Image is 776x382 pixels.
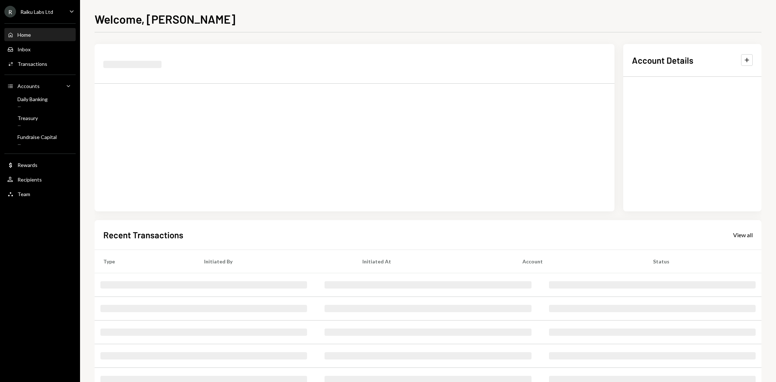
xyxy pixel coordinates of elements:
h1: Welcome, [PERSON_NAME] [95,12,235,26]
div: Home [17,32,31,38]
div: Treasury [17,115,38,121]
div: Rewards [17,162,37,168]
div: Raiku Labs Ltd [20,9,53,15]
th: Account [514,250,645,273]
a: Home [4,28,76,41]
div: Fundraise Capital [17,134,57,140]
a: View all [733,231,753,239]
th: Initiated At [354,250,513,273]
div: Team [17,191,30,197]
div: — [17,104,48,110]
a: Team [4,187,76,200]
a: Recipients [4,173,76,186]
div: Accounts [17,83,40,89]
a: Inbox [4,43,76,56]
a: Transactions [4,57,76,70]
a: Treasury— [4,113,76,130]
th: Type [95,250,195,273]
h2: Account Details [632,54,693,66]
a: Rewards [4,158,76,171]
div: — [17,123,38,129]
div: Transactions [17,61,47,67]
a: Accounts [4,79,76,92]
div: Daily Banking [17,96,48,102]
div: R [4,6,16,17]
th: Status [644,250,761,273]
a: Fundraise Capital— [4,132,76,149]
div: Recipients [17,176,42,183]
div: — [17,142,57,148]
div: Inbox [17,46,31,52]
th: Initiated By [195,250,354,273]
h2: Recent Transactions [103,229,183,241]
a: Daily Banking— [4,94,76,111]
